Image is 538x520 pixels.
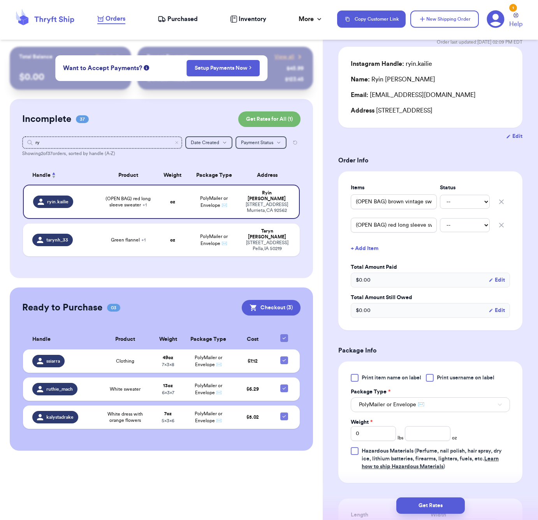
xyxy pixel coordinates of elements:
[32,335,51,344] span: Handle
[299,14,323,24] div: More
[359,401,424,409] span: PolyMailer or Envelope ✉️
[410,11,479,28] button: New Shipping Order
[362,448,413,454] span: Hazardous Materials
[351,108,374,114] span: Address
[351,388,390,396] label: Package Type
[162,362,174,367] span: 7 x 3 x 8
[351,397,510,412] button: PolyMailer or Envelope ✉️
[158,14,198,24] a: Purchased
[244,202,290,213] div: [STREET_ADDRESS] Murrieta , CA 92562
[105,196,151,208] span: (OPEN BAG) red long sleeve sweater
[509,4,517,12] div: 1
[170,238,175,242] strong: oz
[46,237,68,243] span: tarynh_33
[362,374,421,382] span: Print item name on label
[19,53,53,61] p: Total Balance
[356,307,371,314] span: $ 0.00
[107,304,120,312] span: 03
[396,497,465,514] button: Get Rates
[142,203,147,207] span: + 1
[452,435,457,441] span: oz
[110,386,141,392] span: White sweater
[51,171,57,180] button: Sort descending
[244,190,290,202] div: Ryin [PERSON_NAME]
[105,14,125,23] span: Orders
[100,166,156,185] th: Product
[32,171,51,180] span: Handle
[162,390,174,395] span: 6 x 3 x 7
[506,132,522,140] button: Edit
[195,355,222,367] span: PolyMailer or Envelope ✉️
[337,11,406,28] button: Copy Customer Link
[186,60,260,76] button: Setup Payments Now
[200,196,228,208] span: PolyMailer or Envelope ✉️
[46,386,73,392] span: ruthie_mach
[274,53,294,61] span: View all
[351,418,373,426] label: Weight
[63,63,142,73] span: Want to Accept Payments?
[338,156,522,165] h3: Order Info
[195,383,222,395] span: PolyMailer or Envelope ✉️
[97,14,125,24] a: Orders
[489,276,505,284] button: Edit
[162,418,174,423] span: 5 x 3 x 6
[141,238,146,242] span: + 1
[437,39,522,45] span: Order last updated: [DATE] 02:09 PM EDT
[184,330,232,349] th: Package Type
[98,330,152,349] th: Product
[239,14,266,24] span: Inventory
[351,263,510,271] label: Total Amount Paid
[287,65,304,72] div: $ 45.99
[509,19,522,29] span: Help
[362,448,502,469] span: (Perfume, nail polish, hair spray, dry ice, lithium batteries, firearms, lighters, fuels, etc. )
[46,358,60,364] span: ssiarra
[238,111,301,127] button: Get Rates for All (1)
[167,14,198,24] span: Purchased
[351,294,510,301] label: Total Amount Still Owed
[230,14,266,24] a: Inventory
[397,435,403,441] span: lbs
[111,237,146,243] span: Green flannel
[191,140,219,145] span: Date Created
[22,113,71,125] h2: Incomplete
[200,234,228,246] span: PolyMailer or Envelope ✉️
[356,276,371,284] span: $ 0.00
[274,53,304,61] a: View all
[351,90,510,100] div: [EMAIL_ADDRESS][DOMAIN_NAME]
[156,166,189,185] th: Weight
[248,359,258,363] span: $ 7.12
[440,184,490,192] label: Status
[170,199,175,204] strong: oz
[22,136,182,149] input: Search
[19,71,122,83] p: $ 0.00
[290,136,301,149] button: Reset all filters
[241,140,273,145] span: Payment Status
[351,59,432,69] div: ryin.kailie
[103,411,147,423] span: White dress with orange flowers
[96,53,113,61] span: Payout
[164,411,172,416] strong: 7 oz
[163,383,173,388] strong: 13 oz
[338,346,522,355] h3: Package Info
[116,358,134,364] span: Clothing
[195,64,252,72] a: Setup Payments Now
[351,106,510,115] div: [STREET_ADDRESS]
[236,136,287,149] button: Payment Status
[147,53,190,61] p: Recent Payments
[46,414,74,420] span: kalystadrake
[195,411,222,423] span: PolyMailer or Envelope ✉️
[22,301,102,314] h2: Ready to Purchase
[96,53,122,61] a: Payout
[509,13,522,29] a: Help
[239,166,300,185] th: Address
[351,92,368,98] span: Email:
[152,330,184,349] th: Weight
[246,415,259,420] span: $ 5.02
[174,140,179,145] button: Clear search
[244,240,291,252] div: [STREET_ADDRESS] Pella , IA 50219
[351,76,370,83] span: Name:
[246,387,259,391] span: $ 6.29
[351,75,435,84] div: Ryin [PERSON_NAME]
[22,150,301,157] div: Showing 2 of 37 orders , sorted by handle (A-Z)
[189,166,239,185] th: Package Type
